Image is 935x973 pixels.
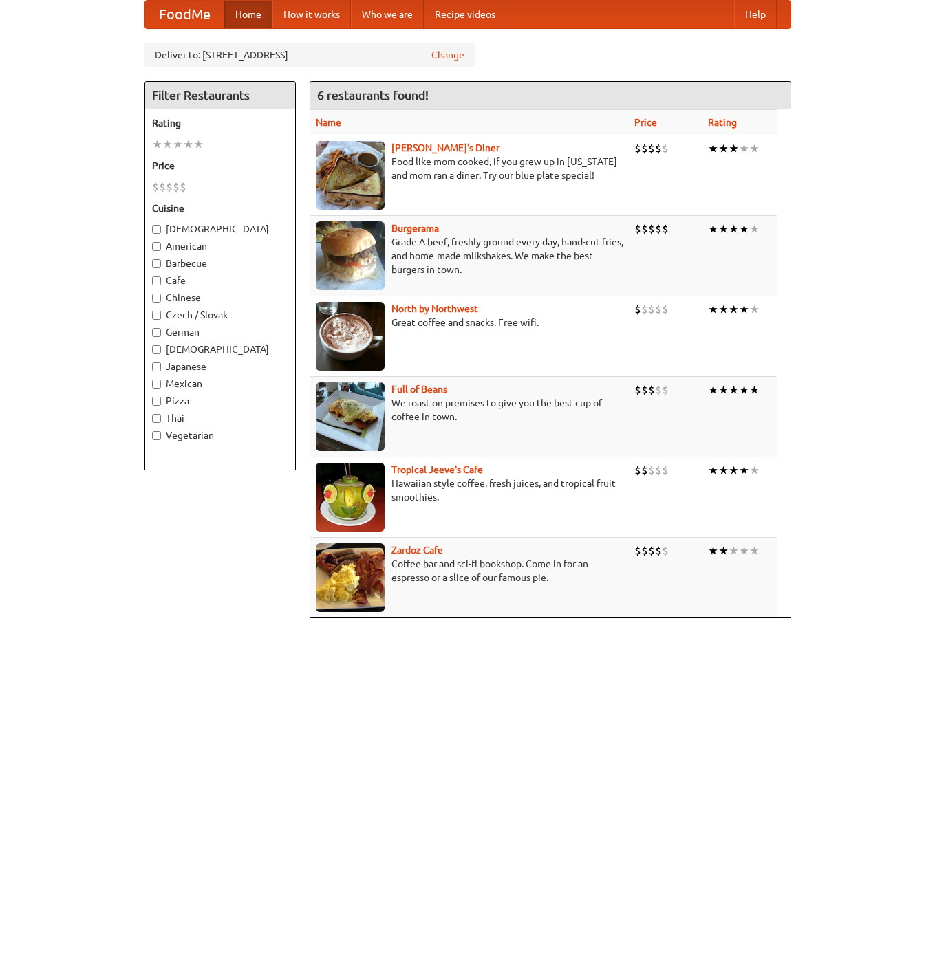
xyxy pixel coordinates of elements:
[152,345,161,354] input: [DEMOGRAPHIC_DATA]
[729,302,739,317] li: ★
[316,543,385,612] img: zardoz.jpg
[708,302,718,317] li: ★
[718,382,729,397] li: ★
[152,274,288,287] label: Cafe
[224,1,272,28] a: Home
[648,141,655,156] li: $
[316,477,623,504] p: Hawaiian style coffee, fresh juices, and tropical fruit smoothies.
[152,179,159,195] li: $
[718,543,729,558] li: ★
[152,222,288,236] label: [DEMOGRAPHIC_DATA]
[152,431,161,440] input: Vegetarian
[152,242,161,251] input: American
[729,221,739,237] li: ★
[708,463,718,478] li: ★
[739,543,749,558] li: ★
[662,302,669,317] li: $
[152,328,161,337] input: German
[655,302,662,317] li: $
[634,543,641,558] li: $
[662,463,669,478] li: $
[316,316,623,329] p: Great coffee and snacks. Free wifi.
[152,116,288,130] h5: Rating
[729,382,739,397] li: ★
[718,463,729,478] li: ★
[634,463,641,478] li: $
[648,543,655,558] li: $
[159,179,166,195] li: $
[641,302,648,317] li: $
[316,557,623,584] p: Coffee bar and sci-fi bookshop. Come in for an espresso or a slice of our famous pie.
[708,221,718,237] li: ★
[316,155,623,182] p: Food like mom cooked, if you grew up in [US_STATE] and mom ran a diner. Try our blue plate special!
[152,428,288,442] label: Vegetarian
[729,543,739,558] li: ★
[391,545,443,556] a: Zardoz Cafe
[655,141,662,156] li: $
[152,311,161,320] input: Czech / Slovak
[152,394,288,408] label: Pizza
[648,302,655,317] li: $
[152,256,288,270] label: Barbecue
[145,1,224,28] a: FoodMe
[718,141,729,156] li: ★
[431,48,464,62] a: Change
[634,117,657,128] a: Price
[272,1,351,28] a: How it works
[316,302,385,371] img: north.jpg
[718,302,729,317] li: ★
[351,1,424,28] a: Who we are
[662,221,669,237] li: $
[391,384,447,395] a: Full of Beans
[391,303,478,314] b: North by Northwest
[634,141,641,156] li: $
[749,543,760,558] li: ★
[173,137,183,152] li: ★
[316,221,385,290] img: burgerama.jpg
[152,377,288,391] label: Mexican
[655,221,662,237] li: $
[152,201,288,215] h5: Cuisine
[391,223,439,234] a: Burgerama
[162,137,173,152] li: ★
[316,396,623,424] p: We roast on premises to give you the best cup of coffee in town.
[145,82,295,109] h4: Filter Restaurants
[718,221,729,237] li: ★
[152,325,288,339] label: German
[316,463,385,532] img: jeeves.jpg
[316,382,385,451] img: beans.jpg
[648,382,655,397] li: $
[152,137,162,152] li: ★
[152,411,288,425] label: Thai
[316,141,385,210] img: sallys.jpg
[648,221,655,237] li: $
[152,308,288,322] label: Czech / Slovak
[739,141,749,156] li: ★
[739,463,749,478] li: ★
[152,360,288,373] label: Japanese
[180,179,186,195] li: $
[152,294,161,303] input: Chinese
[152,291,288,305] label: Chinese
[391,142,499,153] a: [PERSON_NAME]'s Diner
[641,382,648,397] li: $
[424,1,506,28] a: Recipe videos
[708,141,718,156] li: ★
[708,117,737,128] a: Rating
[641,221,648,237] li: $
[152,276,161,285] input: Cafe
[662,543,669,558] li: $
[193,137,204,152] li: ★
[749,463,760,478] li: ★
[729,141,739,156] li: ★
[152,414,161,423] input: Thai
[708,382,718,397] li: ★
[749,141,760,156] li: ★
[391,464,483,475] a: Tropical Jeeve's Cafe
[152,239,288,253] label: American
[739,302,749,317] li: ★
